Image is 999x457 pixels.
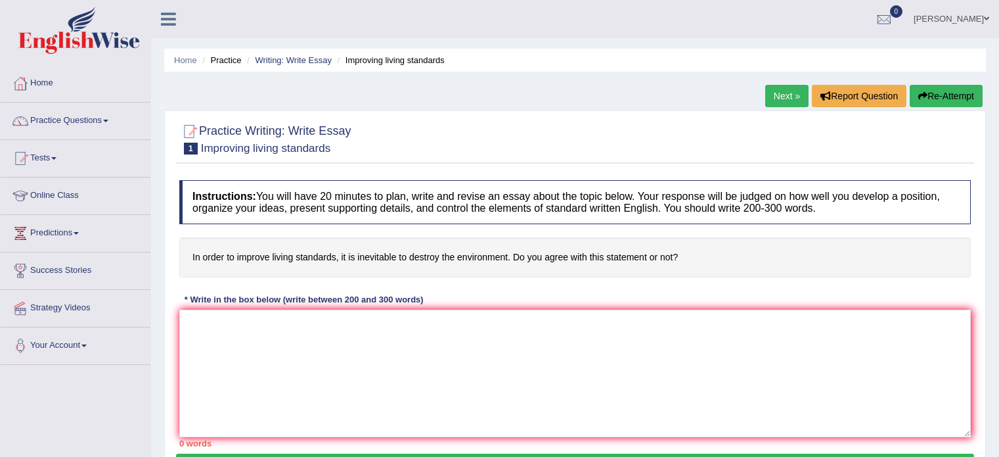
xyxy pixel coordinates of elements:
[765,85,809,107] a: Next »
[201,142,330,155] small: Improving living standards
[199,54,241,66] li: Practice
[1,327,150,360] a: Your Account
[1,140,150,173] a: Tests
[192,191,256,202] b: Instructions:
[1,178,150,210] a: Online Class
[174,55,197,65] a: Home
[890,5,903,18] span: 0
[179,180,971,224] h4: You will have 20 minutes to plan, write and revise an essay about the topic below. Your response ...
[1,65,150,98] a: Home
[179,237,971,277] h4: In order to improve living standards, it is inevitable to destroy the environment. Do you agree w...
[1,103,150,135] a: Practice Questions
[334,54,445,66] li: Improving living standards
[255,55,332,65] a: Writing: Write Essay
[184,143,198,155] span: 1
[1,215,150,248] a: Predictions
[179,437,971,450] div: 0 words
[179,122,351,155] h2: Practice Writing: Write Essay
[1,253,150,285] a: Success Stories
[179,294,428,306] div: * Write in the box below (write between 200 and 300 words)
[910,85,983,107] button: Re-Attempt
[1,290,150,323] a: Strategy Videos
[812,85,906,107] button: Report Question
